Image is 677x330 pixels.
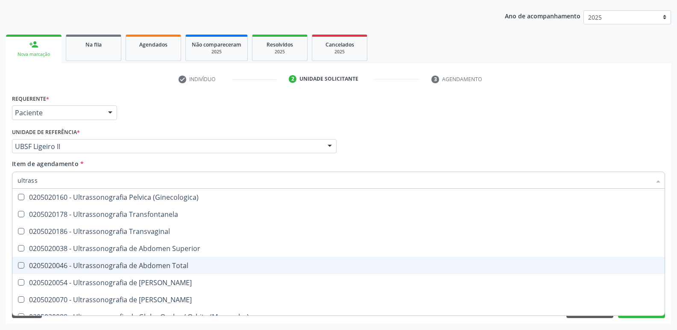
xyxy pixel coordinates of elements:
div: 0205020178 - Ultrassonografia Transfontanela [18,211,659,218]
label: Requerente [12,92,49,105]
div: Nova marcação [12,51,56,58]
span: Cancelados [325,41,354,48]
span: Resolvidos [267,41,293,48]
div: 0205020038 - Ultrassonografia de Abdomen Superior [18,245,659,252]
div: 2 [289,75,296,83]
div: 0205020070 - Ultrassonografia de [PERSON_NAME] [18,296,659,303]
div: 0205020186 - Ultrassonografia Transvaginal [18,228,659,235]
div: 0205020160 - Ultrassonografia Pelvica (Ginecologica) [18,194,659,201]
span: Item de agendamento [12,160,79,168]
span: Não compareceram [192,41,241,48]
div: Unidade solicitante [299,75,358,83]
span: UBSF Ligeiro II [15,142,319,151]
input: Buscar por procedimentos [18,172,651,189]
span: Na fila [85,41,102,48]
div: 2025 [318,49,361,55]
p: Ano de acompanhamento [505,10,580,21]
div: person_add [29,40,38,49]
div: 2025 [192,49,241,55]
label: Unidade de referência [12,126,80,139]
div: 0205020054 - Ultrassonografia de [PERSON_NAME] [18,279,659,286]
span: Agendados [139,41,167,48]
div: 0205020046 - Ultrassonografia de Abdomen Total [18,262,659,269]
div: 0205020089 - Ultrassonografia de Globo Ocular / Orbita (Monocular) [18,313,659,320]
span: Paciente [15,108,100,117]
div: 2025 [258,49,301,55]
